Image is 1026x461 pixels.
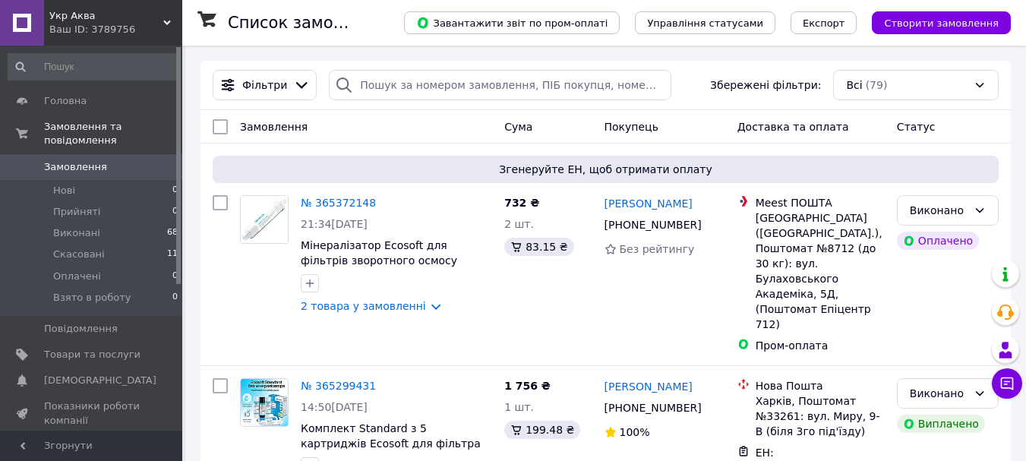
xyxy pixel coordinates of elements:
span: Доставка та оплата [737,121,849,133]
span: 11 [167,248,178,261]
div: [PHONE_NUMBER] [601,214,705,235]
div: Meest ПОШТА [756,195,885,210]
span: Всі [846,77,862,93]
span: 0 [172,205,178,219]
span: Показники роботи компанії [44,399,140,427]
span: 0 [172,270,178,283]
input: Пошук [8,53,179,81]
div: Виконано [910,385,968,402]
span: 0 [172,184,178,197]
button: Управління статусами [635,11,775,34]
button: Експорт [791,11,857,34]
span: [DEMOGRAPHIC_DATA] [44,374,156,387]
span: Виконані [53,226,100,240]
div: [PHONE_NUMBER] [601,397,705,418]
span: Замовлення [44,160,107,174]
span: Товари та послуги [44,348,140,362]
span: Покупець [605,121,658,133]
span: Скасовані [53,248,105,261]
span: 732 ₴ [504,197,539,209]
button: Завантажити звіт по пром-оплаті [404,11,620,34]
span: 0 [172,291,178,305]
a: № 365372148 [301,197,376,209]
span: Згенеруйте ЕН, щоб отримати оплату [219,162,993,177]
span: (79) [866,79,888,91]
span: Повідомлення [44,322,118,336]
span: Головна [44,94,87,108]
a: Фото товару [240,378,289,427]
span: 1 756 ₴ [504,380,551,392]
span: Управління статусами [647,17,763,29]
span: Замовлення та повідомлення [44,120,182,147]
span: 21:34[DATE] [301,218,368,230]
span: Замовлення [240,121,308,133]
div: Харків, Поштомат №33261: вул. Миру, 9-В (біля 3го під'їзду) [756,393,885,439]
a: 2 товара у замовленні [301,300,426,312]
div: Виконано [910,202,968,219]
span: Завантажити звіт по пром-оплаті [416,16,608,30]
span: Фільтри [242,77,287,93]
span: Статус [897,121,936,133]
span: Взято в роботу [53,291,131,305]
img: Фото товару [241,379,288,426]
div: 199.48 ₴ [504,421,580,439]
span: 14:50[DATE] [301,401,368,413]
span: 1 шт. [504,401,534,413]
div: Ваш ID: 3789756 [49,23,182,36]
span: Прийняті [53,205,100,219]
span: Створити замовлення [884,17,999,29]
a: [PERSON_NAME] [605,196,693,211]
h1: Список замовлень [228,14,382,32]
span: 100% [620,426,650,438]
div: Оплачено [897,232,979,250]
span: Збережені фільтри: [710,77,821,93]
span: Нові [53,184,75,197]
a: Створити замовлення [857,16,1011,28]
a: [PERSON_NAME] [605,379,693,394]
button: Створити замовлення [872,11,1011,34]
div: 83.15 ₴ [504,238,573,256]
div: Пром-оплата [756,338,885,353]
a: Мінералізатор Ecosoft для фільтрів зворотного осмосу (заміна 1р/півроку) [301,239,457,282]
span: Cума [504,121,532,133]
span: Без рейтингу [620,243,695,255]
span: Експорт [803,17,845,29]
span: 68 [167,226,178,240]
a: № 365299431 [301,380,376,392]
div: Нова Пошта [756,378,885,393]
div: Виплачено [897,415,985,433]
div: [GEOGRAPHIC_DATA] ([GEOGRAPHIC_DATA].), Поштомат №8712 (до 30 кг): вул. Булаховського Академіка, ... [756,210,885,332]
img: Фото товару [241,196,288,243]
button: Чат з покупцем [992,368,1022,399]
a: Фото товару [240,195,289,244]
span: Оплачені [53,270,101,283]
input: Пошук за номером замовлення, ПІБ покупця, номером телефону, Email, номером накладної [329,70,671,100]
span: 2 шт. [504,218,534,230]
span: Укр Аква [49,9,163,23]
